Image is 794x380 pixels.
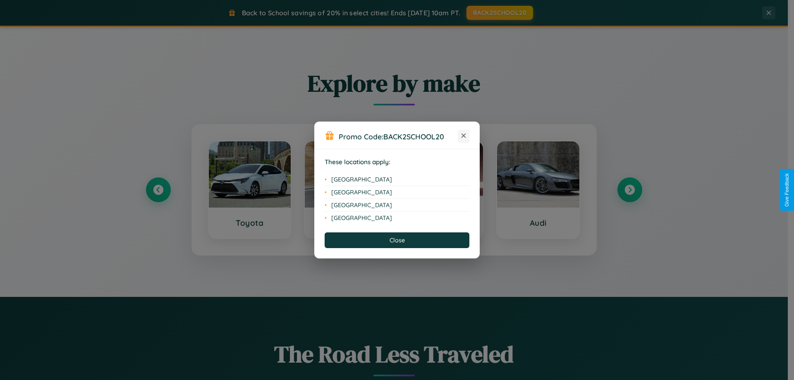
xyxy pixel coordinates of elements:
[325,199,469,212] li: [GEOGRAPHIC_DATA]
[325,158,390,166] strong: These locations apply:
[339,132,458,141] h3: Promo Code:
[325,212,469,224] li: [GEOGRAPHIC_DATA]
[325,173,469,186] li: [GEOGRAPHIC_DATA]
[784,173,790,207] div: Give Feedback
[383,132,444,141] b: BACK2SCHOOL20
[325,186,469,199] li: [GEOGRAPHIC_DATA]
[325,232,469,248] button: Close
